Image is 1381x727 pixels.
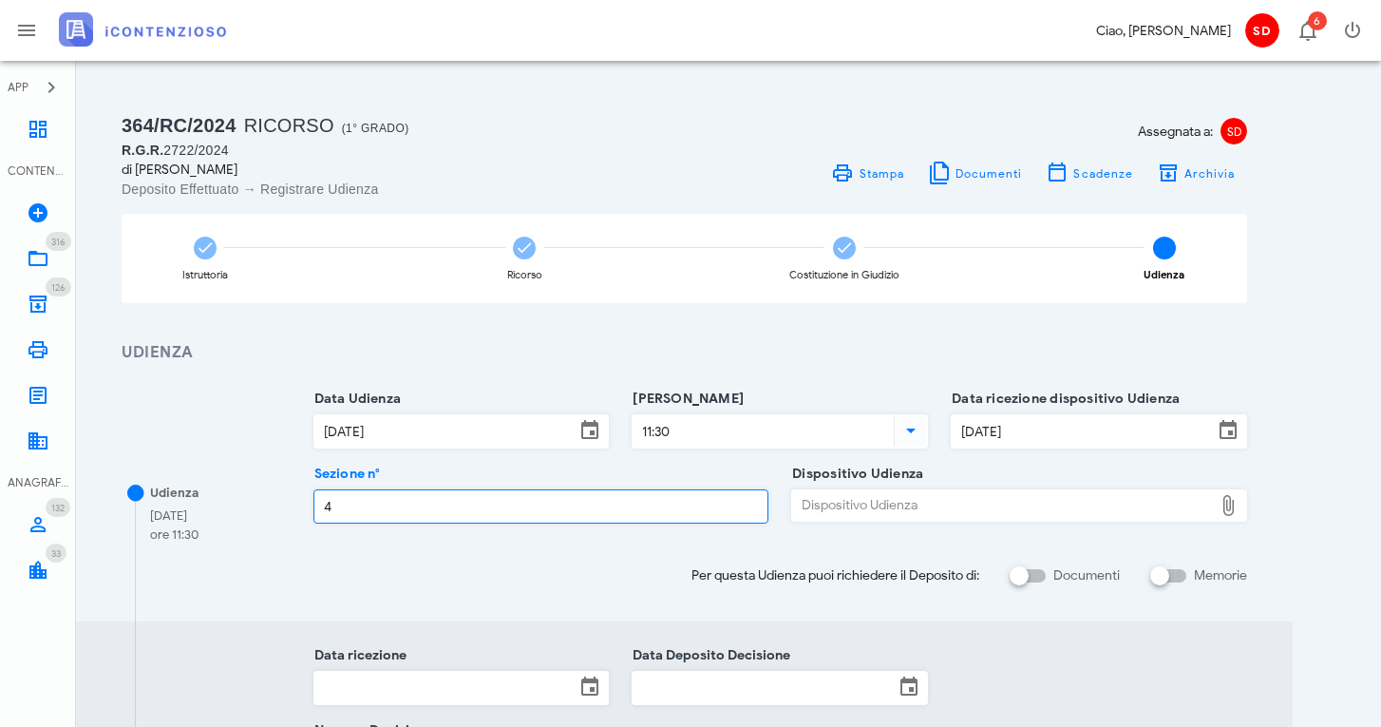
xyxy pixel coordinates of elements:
input: Sezione n° [314,490,768,523]
span: Assegnata a: [1138,122,1213,142]
span: SD [1220,118,1247,144]
button: Distintivo [1284,8,1330,53]
span: 126 [51,281,66,294]
span: R.G.R. [122,143,163,158]
span: Distintivo [46,498,70,517]
span: Distintivo [46,277,71,297]
span: Archivia [1183,166,1236,181]
div: ore 11:30 [150,526,199,545]
div: Udienza [1144,270,1184,280]
span: Ricorso [244,115,334,136]
span: SD [1245,13,1279,48]
span: 33 [51,547,61,560]
label: Sezione n° [309,465,381,484]
span: (1° Grado) [342,122,409,135]
h3: Udienza [122,341,1247,365]
label: Documenti [1053,566,1120,585]
div: Dispositivo Udienza [792,490,1213,521]
span: 4 [1153,237,1176,259]
div: [DATE] [150,507,199,526]
a: Stampa [820,160,916,186]
div: CONTENZIOSO [8,163,68,180]
label: Dispositivo Udienza [786,465,923,484]
span: Distintivo [46,544,66,563]
label: Data Udienza [309,390,402,409]
div: di [PERSON_NAME] [122,160,673,180]
span: Per questa Udienza puoi richiedere il Deposito di: [691,565,979,585]
div: Udienza [150,484,199,503]
div: Costituzione in Giudizio [789,270,899,280]
span: Distintivo [1308,11,1327,30]
div: Istruttoria [182,270,228,280]
span: Stampa [858,166,904,181]
label: Memorie [1194,566,1247,585]
img: logo-text-2x.png [59,12,226,47]
div: ANAGRAFICA [8,474,68,491]
label: Data ricezione dispositivo Udienza [946,390,1180,409]
div: Ciao, [PERSON_NAME] [1096,21,1231,41]
span: Distintivo [46,232,71,251]
button: Archivia [1145,160,1247,186]
span: 132 [51,502,65,514]
span: 364/RC/2024 [122,115,236,136]
span: Scadenze [1072,166,1133,181]
input: Ora Udienza [633,415,890,448]
span: 316 [51,236,66,248]
button: SD [1239,8,1284,53]
div: 2722/2024 [122,141,673,160]
div: Ricorso [507,270,542,280]
span: Documenti [955,166,1023,181]
button: Documenti [916,160,1034,186]
div: Deposito Effettuato → Registrare Udienza [122,180,673,199]
button: Scadenze [1034,160,1145,186]
label: [PERSON_NAME] [627,390,744,409]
